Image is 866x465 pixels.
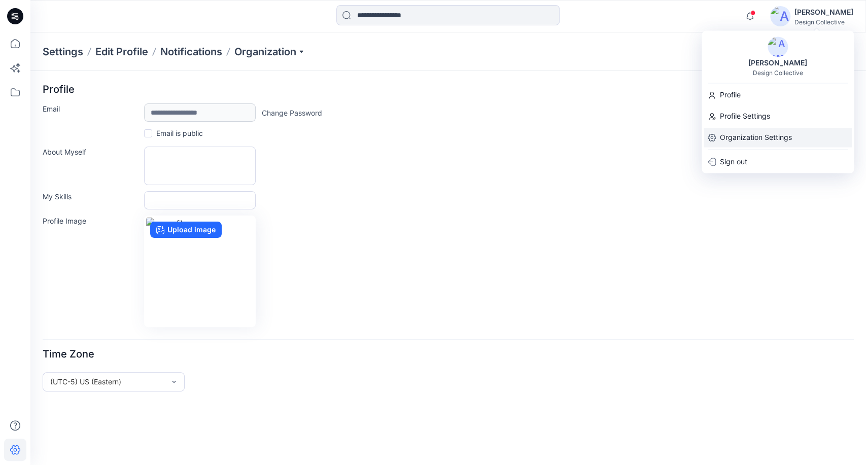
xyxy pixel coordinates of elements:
a: Change Password [262,108,322,118]
p: Sign out [720,152,747,171]
p: Settings [43,45,83,59]
a: Profile [702,85,854,104]
a: Profile Settings [702,106,854,126]
label: Upload image [150,222,222,238]
a: Notifications [160,45,222,59]
p: Profile Settings [720,106,770,126]
a: Organization Settings [702,128,854,147]
label: Profile Image [43,216,138,323]
img: avatar [768,37,788,57]
img: avatar [770,6,790,26]
p: Organization Settings [720,128,792,147]
p: Time Zone [43,348,94,366]
p: Profile [43,83,75,101]
div: (UTC-5) US (Eastern) [50,376,165,387]
div: [PERSON_NAME] [794,6,853,18]
label: About Myself [43,147,138,181]
img: no-profile.png [146,218,254,325]
div: Design Collective [753,69,803,77]
div: Design Collective [794,18,853,26]
label: Email [43,103,138,118]
a: Edit Profile [95,45,148,59]
p: Profile [720,85,741,104]
label: My Skills [43,191,138,205]
p: Email is public [156,128,203,138]
div: [PERSON_NAME] [742,57,813,69]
